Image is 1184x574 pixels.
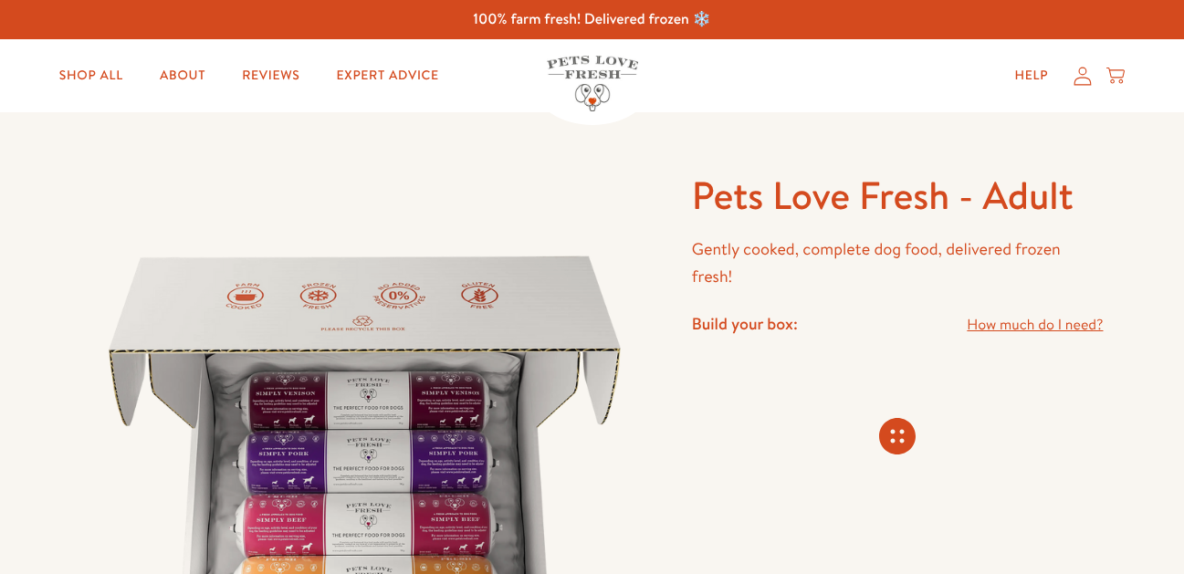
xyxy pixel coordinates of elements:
[145,57,220,94] a: About
[547,56,638,111] img: Pets Love Fresh
[692,313,798,334] h4: Build your box:
[1000,57,1063,94] a: Help
[322,57,454,94] a: Expert Advice
[879,418,916,454] svg: Connecting store
[692,235,1104,291] p: Gently cooked, complete dog food, delivered frozen fresh!
[227,57,314,94] a: Reviews
[692,171,1104,221] h1: Pets Love Fresh - Adult
[45,57,138,94] a: Shop All
[967,313,1103,338] a: How much do I need?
